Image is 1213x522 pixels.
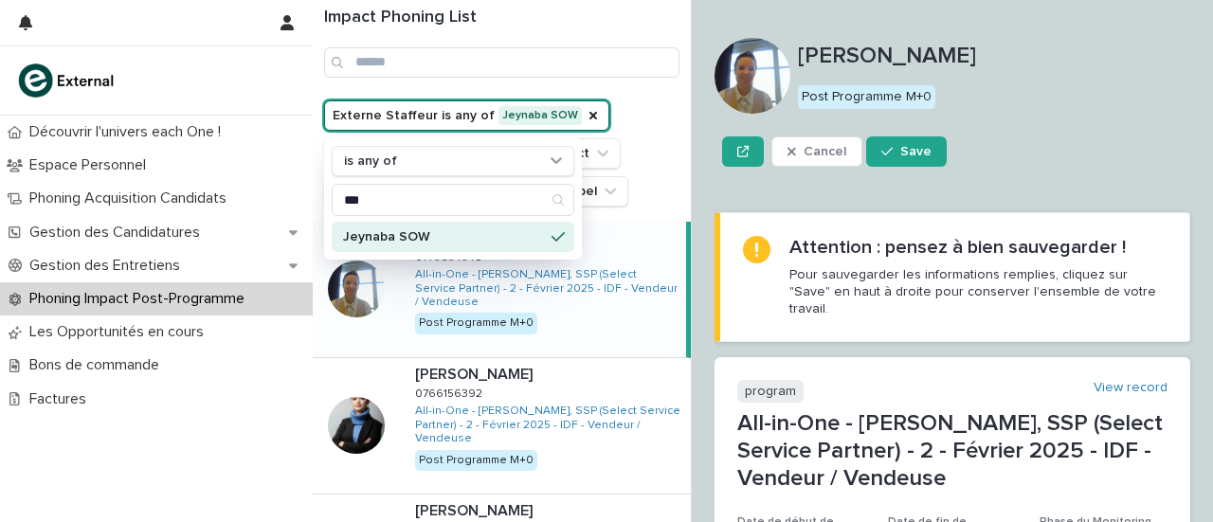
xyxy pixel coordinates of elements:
p: Les Opportunités en cours [22,323,219,341]
a: All-in-One - [PERSON_NAME], SSP (Select Service Partner) - 2 - Février 2025 - IDF - Vendeur / Ven... [415,405,683,445]
input: Search [333,185,573,215]
p: All-in-One - [PERSON_NAME], SSP (Select Service Partner) - 2 - Février 2025 - IDF - Vendeur / Ven... [737,410,1168,492]
a: [PERSON_NAME][PERSON_NAME] 07661563920766156392 All-in-One - [PERSON_NAME], SSP (Select Service P... [313,358,691,495]
button: Cancel [771,136,862,167]
span: Save [900,145,932,158]
p: Gestion des Candidatures [22,224,215,242]
input: Search [324,47,679,78]
img: bc51vvfgR2QLHU84CWIQ [15,62,119,99]
p: [PERSON_NAME] [415,498,536,520]
p: Découvrir l'univers each One ! [22,123,236,141]
button: Save [866,136,947,167]
p: [PERSON_NAME] [415,362,536,384]
div: Post Programme M+0 [798,85,935,109]
p: is any of [344,153,397,170]
div: Post Programme M+0 [415,450,537,471]
p: Jeynaba SOW [343,230,544,243]
p: Pour sauvegarder les informations remplies, cliquez sur "Save" en haut à droite pour conserver l'... [789,266,1167,318]
a: [PERSON_NAME][PERSON_NAME] 07758545480775854548 All-in-One - [PERSON_NAME], SSP (Select Service P... [313,222,691,358]
p: Factures [22,390,101,408]
p: Gestion des Entretiens [22,257,195,275]
button: Externe Staffeur [324,100,609,131]
p: program [737,380,804,404]
span: Cancel [804,145,846,158]
a: View record [1094,380,1168,396]
a: All-in-One - [PERSON_NAME], SSP (Select Service Partner) - 2 - Février 2025 - IDF - Vendeur / Ven... [415,268,679,309]
p: Espace Personnel [22,156,161,174]
div: Post Programme M+0 [415,313,537,333]
div: Search [332,184,574,216]
h1: Impact Phoning List [324,8,679,28]
p: Phoning Impact Post-Programme [22,290,260,308]
p: Phoning Acquisition Candidats [22,189,242,207]
h2: Attention : pensez à bien sauvegarder ! [789,236,1126,259]
p: Bons de commande [22,356,174,374]
p: 0766156392 [415,384,486,401]
p: [PERSON_NAME] [798,43,1190,70]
